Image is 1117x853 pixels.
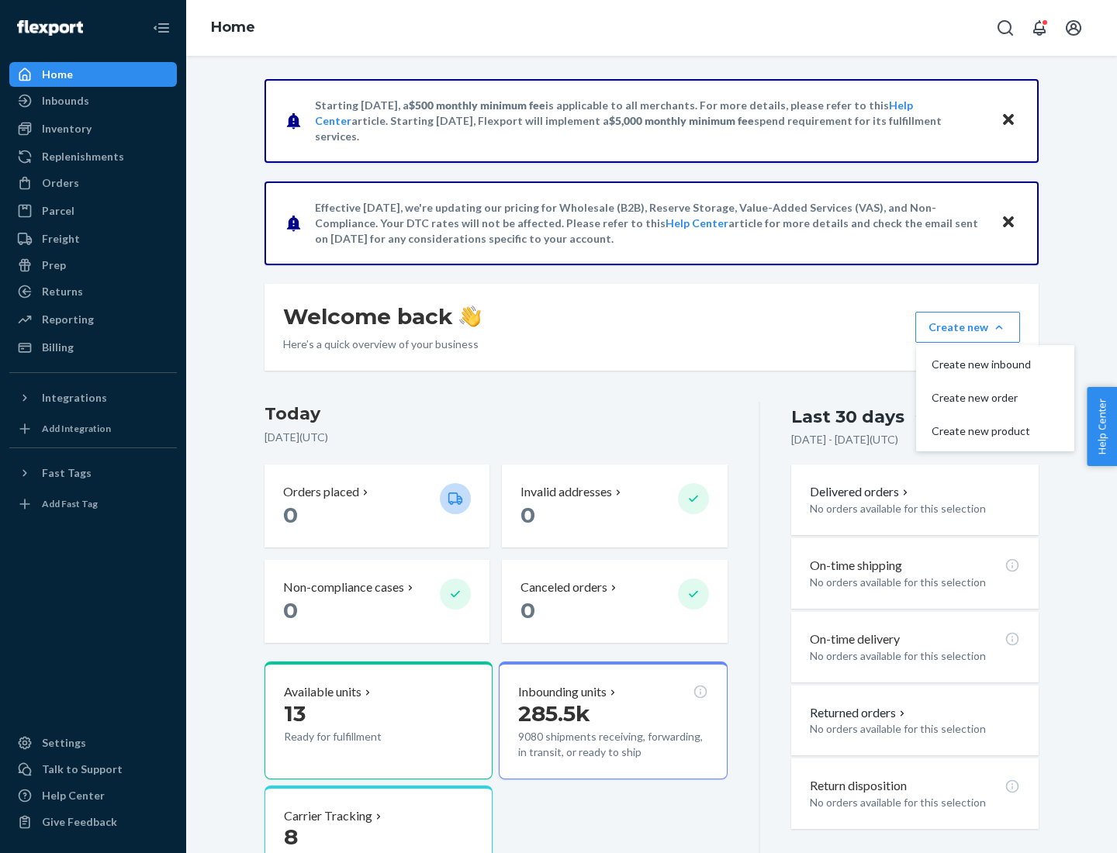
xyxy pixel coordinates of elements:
[42,284,83,299] div: Returns
[810,575,1020,590] p: No orders available for this selection
[42,93,89,109] div: Inbounds
[1058,12,1089,43] button: Open account menu
[1087,387,1117,466] button: Help Center
[283,578,404,596] p: Non-compliance cases
[990,12,1021,43] button: Open Search Box
[810,704,908,722] button: Returned orders
[791,405,904,429] div: Last 30 days
[520,578,607,596] p: Canceled orders
[520,483,612,501] p: Invalid addresses
[9,116,177,141] a: Inventory
[199,5,268,50] ol: breadcrumbs
[810,483,911,501] button: Delivered orders
[919,382,1071,415] button: Create new order
[42,761,123,777] div: Talk to Support
[9,144,177,169] a: Replenishments
[518,700,590,727] span: 285.5k
[9,199,177,223] a: Parcel
[265,661,493,779] button: Available units13Ready for fulfillment
[42,121,92,136] div: Inventory
[9,88,177,113] a: Inbounds
[42,203,74,219] div: Parcel
[915,312,1020,343] button: Create newCreate new inboundCreate new orderCreate new product
[609,114,754,127] span: $5,000 monthly minimum fee
[17,20,83,36] img: Flexport logo
[42,788,105,803] div: Help Center
[315,98,986,144] p: Starting [DATE], a is applicable to all merchants. For more details, please refer to this article...
[42,231,80,247] div: Freight
[265,464,489,547] button: Orders placed 0
[9,492,177,516] a: Add Fast Tag
[810,557,902,575] p: On-time shipping
[9,253,177,278] a: Prep
[502,560,727,643] button: Canceled orders 0
[9,757,177,782] a: Talk to Support
[265,402,728,427] h3: Today
[499,661,727,779] button: Inbounding units285.5k9080 shipments receiving, forwarding, in transit, or ready to ship
[284,700,306,727] span: 13
[810,648,1020,664] p: No orders available for this selection
[1024,12,1055,43] button: Open notifications
[42,149,124,164] div: Replenishments
[283,337,481,352] p: Here’s a quick overview of your business
[9,385,177,410] button: Integrations
[810,630,900,648] p: On-time delivery
[42,340,74,355] div: Billing
[932,392,1031,403] span: Create new order
[42,257,66,273] div: Prep
[283,302,481,330] h1: Welcome back
[9,461,177,485] button: Fast Tags
[265,560,489,643] button: Non-compliance cases 0
[9,171,177,195] a: Orders
[932,426,1031,437] span: Create new product
[9,730,177,755] a: Settings
[998,212,1018,234] button: Close
[42,175,79,191] div: Orders
[42,465,92,481] div: Fast Tags
[283,502,298,528] span: 0
[9,416,177,441] a: Add Integration
[520,502,535,528] span: 0
[810,501,1020,516] p: No orders available for this selection
[409,98,545,112] span: $500 monthly minimum fee
[42,422,111,435] div: Add Integration
[932,359,1031,370] span: Create new inbound
[284,683,361,701] p: Available units
[919,415,1071,448] button: Create new product
[265,430,728,445] p: [DATE] ( UTC )
[502,464,727,547] button: Invalid addresses 0
[791,432,898,447] p: [DATE] - [DATE] ( UTC )
[283,483,359,501] p: Orders placed
[283,597,298,623] span: 0
[518,683,607,701] p: Inbounding units
[520,597,535,623] span: 0
[42,814,117,830] div: Give Feedback
[146,12,177,43] button: Close Navigation
[42,735,86,751] div: Settings
[315,200,986,247] p: Effective [DATE], we're updating our pricing for Wholesale (B2B), Reserve Storage, Value-Added Se...
[284,729,427,744] p: Ready for fulfillment
[211,19,255,36] a: Home
[9,62,177,87] a: Home
[9,335,177,360] a: Billing
[9,226,177,251] a: Freight
[42,312,94,327] div: Reporting
[9,307,177,332] a: Reporting
[42,497,98,510] div: Add Fast Tag
[810,721,1020,737] p: No orders available for this selection
[284,807,372,825] p: Carrier Tracking
[42,67,73,82] div: Home
[919,348,1071,382] button: Create new inbound
[666,216,728,230] a: Help Center
[9,783,177,808] a: Help Center
[9,279,177,304] a: Returns
[810,795,1020,810] p: No orders available for this selection
[459,306,481,327] img: hand-wave emoji
[9,810,177,834] button: Give Feedback
[998,109,1018,132] button: Close
[42,390,107,406] div: Integrations
[284,824,298,850] span: 8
